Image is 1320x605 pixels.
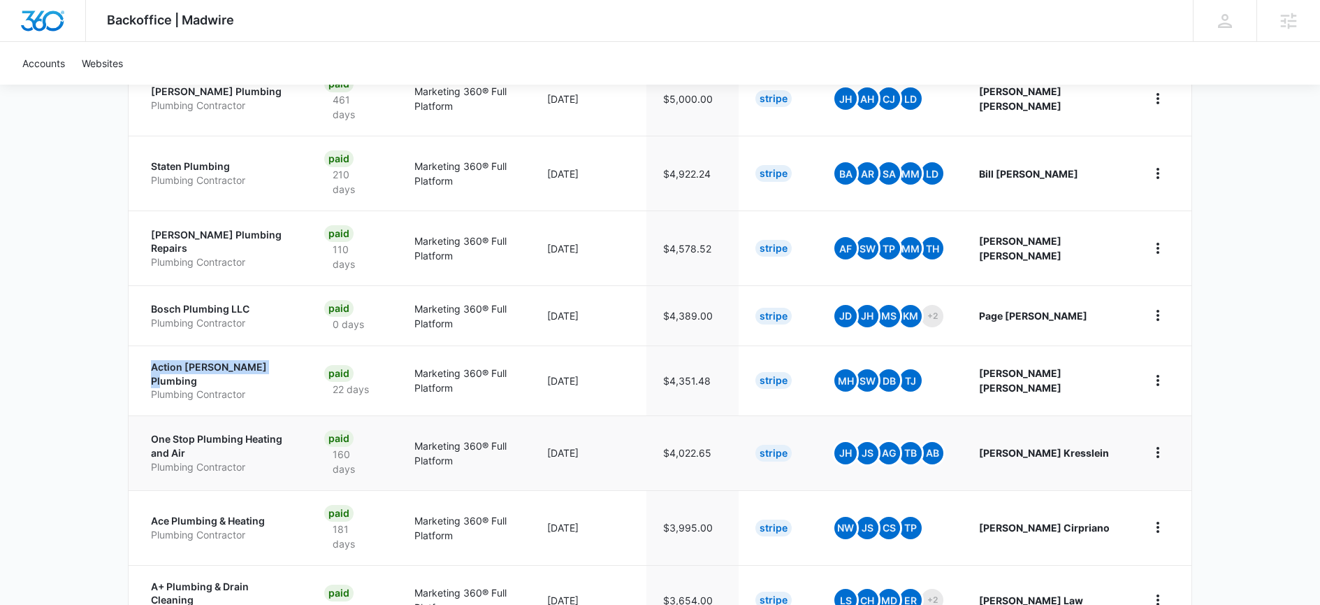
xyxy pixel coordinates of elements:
[73,42,131,85] a: Websites
[414,159,514,188] p: Marketing 360® Full Platform
[834,237,857,259] span: AF
[834,87,857,110] span: JH
[530,346,646,415] td: [DATE]
[878,87,900,110] span: CJ
[151,302,291,329] a: Bosch Plumbing LLCPlumbing Contractor
[324,585,354,602] div: Paid
[1147,441,1169,464] button: home
[856,87,878,110] span: AH
[151,255,291,269] p: Plumbing Contractor
[899,442,922,464] span: TB
[979,367,1061,394] strong: [PERSON_NAME] [PERSON_NAME]
[899,517,922,539] span: TP
[530,285,646,346] td: [DATE]
[646,490,739,565] td: $3,995.00
[1147,162,1169,185] button: home
[834,305,857,327] span: JD
[151,514,291,541] a: Ace Plumbing & HeatingPlumbing Contractor
[899,87,922,110] span: LD
[979,235,1061,262] strong: [PERSON_NAME] [PERSON_NAME]
[646,285,739,346] td: $4,389.00
[530,490,646,565] td: [DATE]
[856,162,878,185] span: AR
[414,439,514,468] p: Marketing 360® Full Platform
[755,90,792,107] div: Stripe
[834,369,857,392] span: MH
[878,369,900,392] span: DB
[530,211,646,285] td: [DATE]
[151,387,291,401] p: Plumbing Contractor
[151,159,291,187] a: Staten PlumbingPlumbing Contractor
[414,513,514,543] p: Marketing 360® Full Platform
[878,305,900,327] span: MS
[151,528,291,542] p: Plumbing Contractor
[921,442,943,464] span: AB
[755,520,792,536] div: Stripe
[856,517,878,539] span: JS
[646,211,739,285] td: $4,578.52
[324,365,354,382] div: Paid
[856,442,878,464] span: JS
[414,234,514,263] p: Marketing 360® Full Platform
[899,162,922,185] span: MM
[151,173,291,187] p: Plumbing Contractor
[755,445,792,462] div: Stripe
[979,85,1061,112] strong: [PERSON_NAME] [PERSON_NAME]
[151,360,291,401] a: Action [PERSON_NAME] PlumbingPlumbing Contractor
[755,240,792,257] div: Stripe
[1147,369,1169,392] button: home
[151,460,291,474] p: Plumbing Contractor
[324,522,381,551] p: 181 days
[530,415,646,490] td: [DATE]
[1147,516,1169,539] button: home
[151,302,291,316] p: Bosch Plumbing LLC
[151,228,291,269] a: [PERSON_NAME] Plumbing RepairsPlumbing Contractor
[921,305,943,327] span: +2
[646,346,739,415] td: $4,351.48
[755,372,792,389] div: Stripe
[979,168,1078,180] strong: Bill [PERSON_NAME]
[899,237,922,259] span: MM
[151,432,291,460] p: One Stop Plumbing Heating and Air
[646,61,739,136] td: $5,000.00
[324,225,354,242] div: Paid
[755,308,792,325] div: Stripe
[899,305,922,327] span: KM
[878,162,900,185] span: SA
[151,159,291,173] p: Staten Plumbing
[1147,304,1169,327] button: home
[646,136,739,211] td: $4,922.24
[530,136,646,211] td: [DATE]
[856,237,878,259] span: SW
[151,432,291,474] a: One Stop Plumbing Heating and AirPlumbing Contractor
[856,305,878,327] span: JH
[107,13,234,27] span: Backoffice | Madwire
[324,430,354,447] div: Paid
[646,415,739,490] td: $4,022.65
[151,514,291,528] p: Ace Plumbing & Heating
[324,242,381,271] p: 110 days
[151,85,291,112] a: [PERSON_NAME] PlumbingPlumbing Contractor
[979,447,1109,459] strong: [PERSON_NAME] Kresslein
[878,237,900,259] span: TP
[324,505,354,522] div: Paid
[834,442,857,464] span: JH
[921,162,943,185] span: LD
[151,316,291,330] p: Plumbing Contractor
[899,369,922,392] span: TJ
[414,301,514,331] p: Marketing 360® Full Platform
[921,237,943,259] span: TH
[324,382,377,397] p: 22 days
[151,228,291,255] p: [PERSON_NAME] Plumbing Repairs
[878,517,900,539] span: CS
[324,92,381,122] p: 461 days
[324,447,381,476] p: 160 days
[1147,237,1169,259] button: home
[530,61,646,136] td: [DATE]
[856,369,878,392] span: SW
[151,85,291,99] p: [PERSON_NAME] Plumbing
[979,522,1110,534] strong: [PERSON_NAME] Cirpriano
[324,167,381,197] p: 210 days
[414,366,514,395] p: Marketing 360® Full Platform
[151,360,291,387] p: Action [PERSON_NAME] Plumbing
